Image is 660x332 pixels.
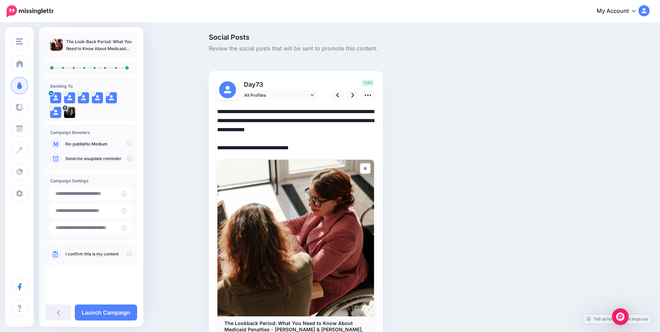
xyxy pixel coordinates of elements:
span: All Profiles [244,92,309,99]
p: The Look-Back Period: What You Need to Know About Medicaid Penalties [66,38,132,52]
p: Day [241,79,318,89]
span: Social Posts [209,34,532,41]
img: 32c283a0ccfac6ced45e3fd29581ceeb_thumb.jpg [50,38,63,51]
p: to Medium [65,141,132,147]
img: Missinglettr [7,5,54,17]
p: Send me an [65,156,132,162]
img: user_default_image.png [64,92,75,103]
span: 73 [256,81,263,88]
img: menu.png [16,38,23,45]
h4: Sending To [50,84,132,89]
img: user_default_image.png [106,92,117,103]
img: The Lookback Period: What You Need to Know About Medicaid Penalties - Dutton Casey & Mesoloras, PC [217,160,374,316]
img: user_default_image.png [92,92,103,103]
img: 314356573_490323109780866_7339549813662488625_n-bsa151520.jpg [64,107,75,118]
span: Review the social posts that will be sent to promote this content. [209,44,532,53]
img: user_default_image.png [50,107,61,118]
a: update reminder [89,156,121,161]
span: 1293 [361,79,374,86]
div: Open Intercom Messenger [612,308,629,325]
img: user_default_image.png [50,92,61,103]
img: user_default_image.png [219,81,236,98]
a: Tell us how we can improve [583,314,652,324]
img: user_default_image.png [78,92,89,103]
a: I confirm this is my content [65,251,119,257]
h4: Campaign Boosters [50,130,132,135]
a: My Account [590,3,650,20]
h4: Campaign Settings [50,178,132,183]
a: Re-publish [65,141,87,147]
a: All Profiles [241,90,317,100]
